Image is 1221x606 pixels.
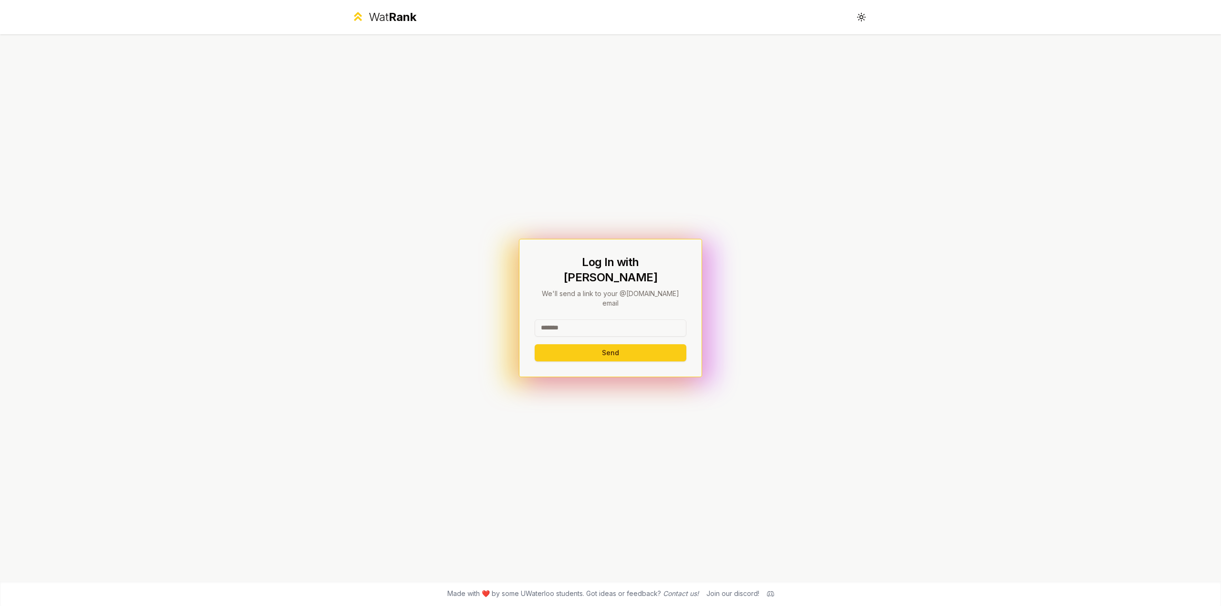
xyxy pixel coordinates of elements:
[389,10,416,24] span: Rank
[447,589,699,598] span: Made with ❤️ by some UWaterloo students. Got ideas or feedback?
[535,255,686,285] h1: Log In with [PERSON_NAME]
[706,589,759,598] div: Join our discord!
[535,344,686,361] button: Send
[663,589,699,597] a: Contact us!
[369,10,416,25] div: Wat
[535,289,686,308] p: We'll send a link to your @[DOMAIN_NAME] email
[351,10,416,25] a: WatRank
